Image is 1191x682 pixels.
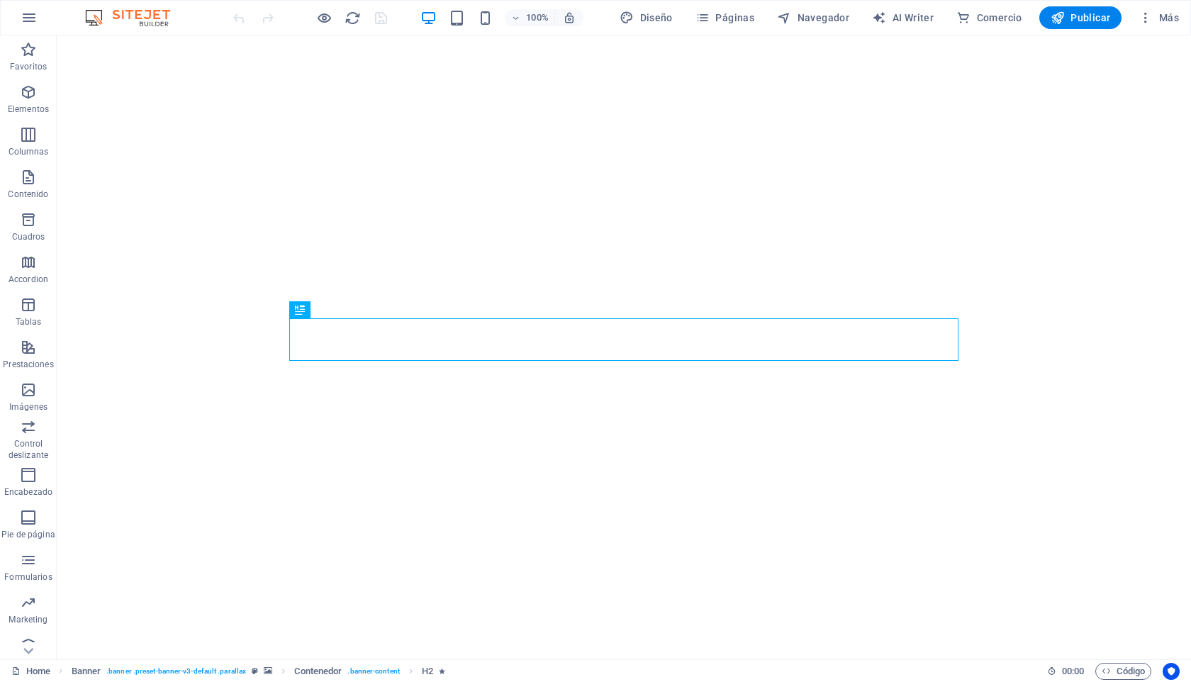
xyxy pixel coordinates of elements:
span: AI Writer [872,11,934,25]
p: Marketing [9,614,47,625]
button: Páginas [690,6,760,29]
button: Publicar [1039,6,1122,29]
span: : [1072,666,1074,676]
button: Código [1095,663,1151,680]
span: Haz clic para seleccionar y doble clic para editar [422,663,433,680]
button: Haz clic para salir del modo de previsualización y seguir editando [315,9,332,26]
p: Accordion [9,274,48,285]
h6: 100% [526,9,549,26]
img: Editor Logo [82,9,188,26]
span: Haz clic para seleccionar y doble clic para editar [294,663,342,680]
i: El elemento contiene una animación [439,667,445,675]
h6: Tiempo de la sesión [1047,663,1085,680]
p: Favoritos [10,61,47,72]
button: 100% [505,9,555,26]
p: Formularios [4,571,52,583]
p: Prestaciones [3,359,53,370]
p: Imágenes [9,401,47,413]
span: Comercio [956,11,1022,25]
span: Navegador [777,11,849,25]
button: Diseño [614,6,678,29]
p: Contenido [8,189,48,200]
span: Haz clic para seleccionar y doble clic para editar [72,663,101,680]
p: Cuadros [12,231,45,242]
p: Encabezado [4,486,52,498]
span: Publicar [1051,11,1111,25]
i: Volver a cargar página [345,10,361,26]
span: Páginas [695,11,754,25]
span: . banner-content [347,663,399,680]
button: AI Writer [866,6,939,29]
div: Diseño (Ctrl+Alt+Y) [614,6,678,29]
button: Usercentrics [1163,663,1180,680]
p: Pie de página [1,529,55,540]
i: Este elemento contiene un fondo [264,667,272,675]
span: Código [1102,663,1145,680]
span: Diseño [620,11,673,25]
p: Elementos [8,104,49,115]
i: Este elemento es un preajuste personalizable [252,667,258,675]
span: . banner .preset-banner-v3-default .parallax [106,663,246,680]
nav: breadcrumb [72,663,446,680]
span: 00 00 [1062,663,1084,680]
p: Columnas [9,146,49,157]
button: Comercio [951,6,1028,29]
i: Al redimensionar, ajustar el nivel de zoom automáticamente para ajustarse al dispositivo elegido. [563,11,576,24]
p: Tablas [16,316,42,328]
a: Haz clic para cancelar la selección y doble clic para abrir páginas [11,663,50,680]
button: Navegador [771,6,855,29]
button: Más [1133,6,1185,29]
button: reload [344,9,361,26]
span: Más [1139,11,1179,25]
